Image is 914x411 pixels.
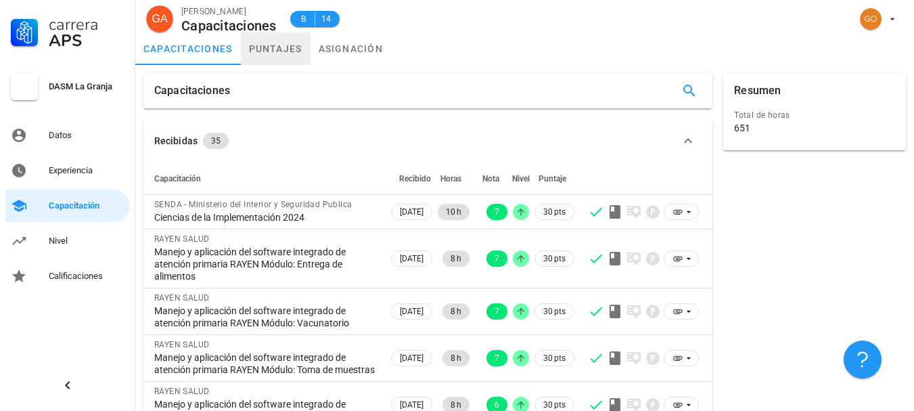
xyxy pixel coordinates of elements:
[152,5,167,33] span: GA
[532,163,577,195] th: Puntaje
[298,12,309,26] span: B
[543,205,566,219] span: 30 pts
[400,204,424,219] span: [DATE]
[495,350,499,366] span: 7
[495,303,499,320] span: 7
[512,174,530,183] span: Nivel
[543,252,566,265] span: 30 pts
[5,190,130,222] a: Capacitación
[181,18,277,33] div: Capacitaciones
[482,174,499,183] span: Nota
[451,251,461,267] span: 8 h
[146,5,173,33] div: avatar
[399,174,431,183] span: Recibido
[734,108,895,122] div: Total de horas
[446,204,461,220] span: 10 h
[495,204,499,220] span: 7
[400,251,424,266] span: [DATE]
[435,163,472,195] th: Horas
[49,81,124,92] div: DASM La Granja
[388,163,435,195] th: Recibido
[49,165,124,176] div: Experiencia
[154,305,378,329] div: Manejo y aplicación del software integrado de atención primaria RAYEN Módulo: Vacunatorio
[154,340,209,349] span: RAYEN SALUD
[49,200,124,211] div: Capacitación
[321,12,332,26] span: 14
[181,5,277,18] div: [PERSON_NAME]
[143,163,388,195] th: Capacitación
[135,33,241,65] a: capacitaciones
[451,303,461,320] span: 8 h
[154,73,230,108] div: Capacitaciones
[154,387,209,396] span: RAYEN SALUD
[154,351,378,376] div: Manejo y aplicación del software integrado de atención primaria RAYEN Módulo: Toma de muestras
[154,293,209,303] span: RAYEN SALUD
[5,260,130,293] a: Calificaciones
[5,225,130,257] a: Nivel
[5,154,130,187] a: Experiencia
[49,33,124,49] div: APS
[49,236,124,246] div: Nivel
[543,305,566,318] span: 30 pts
[49,130,124,141] div: Datos
[734,73,781,108] div: Resumen
[49,271,124,282] div: Calificaciones
[400,351,424,366] span: [DATE]
[472,163,510,195] th: Nota
[510,163,532,195] th: Nivel
[543,351,566,365] span: 30 pts
[451,350,461,366] span: 8 h
[154,133,198,148] div: Recibidas
[241,33,311,65] a: puntajes
[154,246,378,282] div: Manejo y aplicación del software integrado de atención primaria RAYEN Módulo: Entrega de alimentos
[539,174,566,183] span: Puntaje
[495,251,499,267] span: 7
[440,174,461,183] span: Horas
[154,174,201,183] span: Capacitación
[311,33,392,65] a: asignación
[49,16,124,33] div: Carrera
[154,234,209,244] span: RAYEN SALUD
[734,122,750,134] div: 651
[860,8,882,30] div: avatar
[211,133,221,149] span: 35
[143,119,712,163] button: Recibidas 35
[154,200,352,209] span: SENDA - Ministerio del Interior y Seguridad Publica
[400,304,424,319] span: [DATE]
[5,119,130,152] a: Datos
[154,211,378,223] div: Ciencias de la Implementación 2024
